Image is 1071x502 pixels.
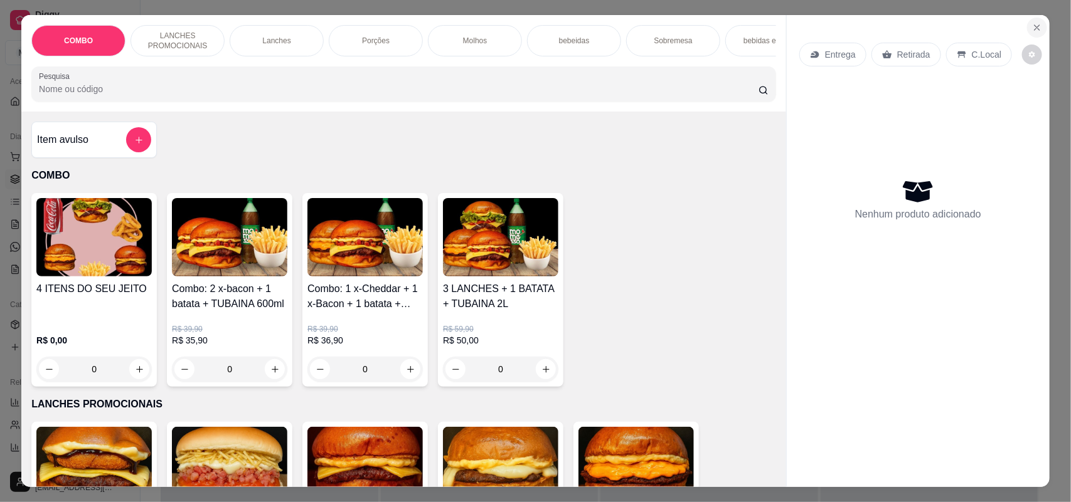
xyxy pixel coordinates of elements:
[172,334,287,347] p: R$ 35,90
[443,198,558,276] img: product-image
[400,359,420,379] button: increase-product-quantity
[36,334,152,347] p: R$ 0,00
[172,324,287,334] p: R$ 39,90
[31,168,776,183] p: COMBO
[141,31,214,51] p: LANCHES PROMOCIONAIS
[972,48,1001,61] p: C.Local
[1022,44,1042,65] button: decrease-product-quantity
[855,207,981,222] p: Nenhum produto adicionado
[37,132,88,147] h4: Item avulso
[64,36,93,46] p: COMBO
[897,48,930,61] p: Retirada
[443,334,558,347] p: R$ 50,00
[31,397,776,412] p: LANCHES PROMOCIONAIS
[172,198,287,276] img: product-image
[172,281,287,311] h4: Combo: 2 x-bacon + 1 batata + TUBAINA 600ml
[443,281,558,311] h4: 3 LANCHES + 1 BATATA + TUBAINA 2L
[654,36,692,46] p: Sobremesa
[36,198,152,276] img: product-image
[307,334,423,347] p: R$ 36,90
[265,359,285,379] button: increase-product-quantity
[307,198,423,276] img: product-image
[362,36,390,46] p: Porções
[174,359,194,379] button: decrease-product-quantity
[559,36,590,46] p: bebeidas
[126,127,151,152] button: add-separate-item
[443,324,558,334] p: R$ 59,90
[36,281,152,296] h4: 4 ITENS DO SEU JEITO
[743,36,801,46] p: bebidas em geral
[39,71,74,81] label: Pesquisa
[1027,18,1047,38] button: Close
[262,36,290,46] p: Lanches
[39,83,759,95] input: Pesquisa
[463,36,488,46] p: Molhos
[307,324,423,334] p: R$ 39,90
[825,48,856,61] p: Entrega
[310,359,330,379] button: decrease-product-quantity
[307,281,423,311] h4: Combo: 1 x-Cheddar + 1 x-Bacon + 1 batata + TUBAINA 600ml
